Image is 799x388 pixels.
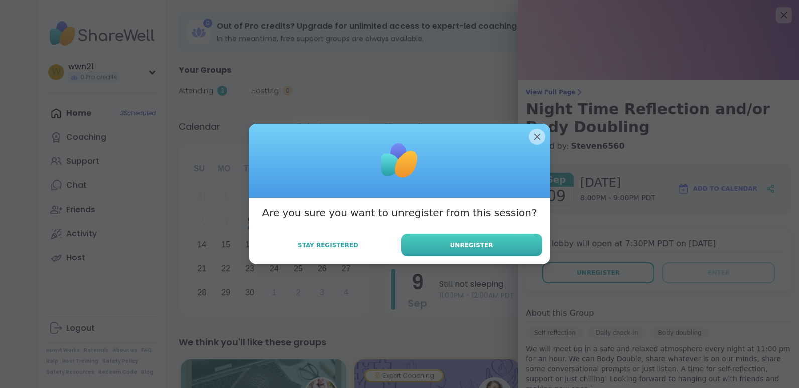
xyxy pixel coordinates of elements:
button: Unregister [401,234,542,256]
span: Unregister [450,241,493,250]
button: Stay Registered [257,235,399,256]
h3: Are you sure you want to unregister from this session? [262,206,537,220]
img: ShareWell Logomark [374,136,425,186]
span: Stay Registered [298,241,358,250]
